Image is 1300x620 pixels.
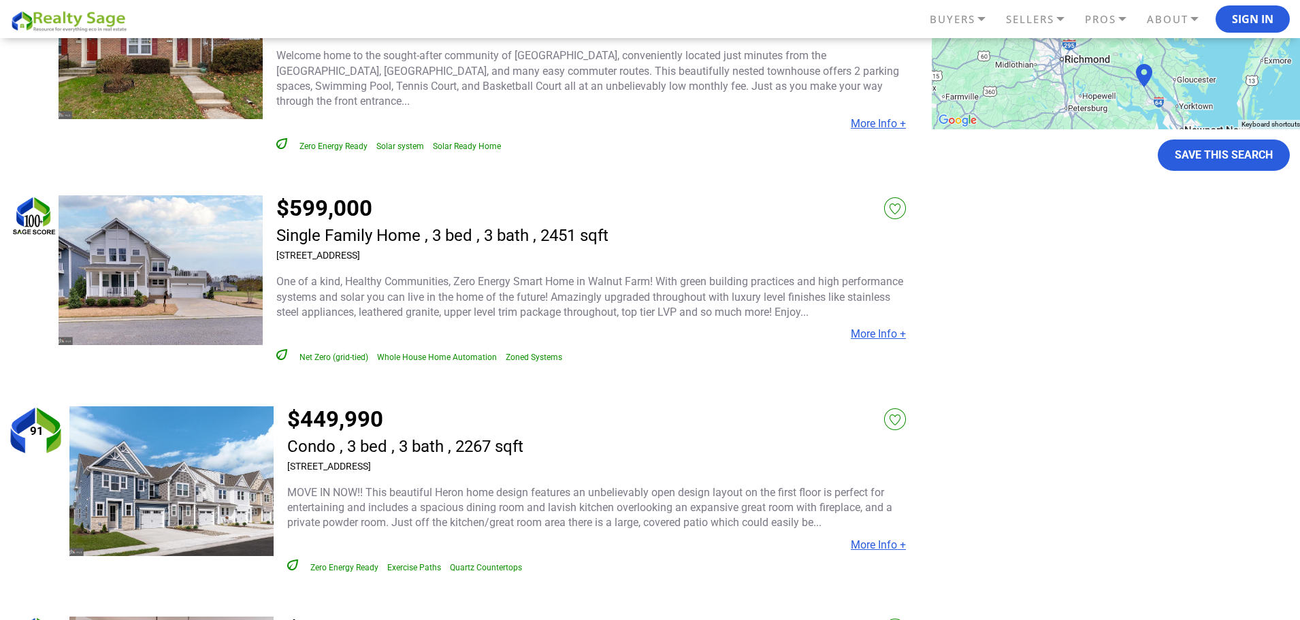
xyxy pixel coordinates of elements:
a: More Info + [851,327,906,340]
a: SELLERS [1003,7,1082,31]
span: Solar Ready Home [433,142,501,151]
span: Zero Energy Ready [310,563,378,572]
button: Sign In [1216,5,1290,33]
a: More Info + [851,538,906,551]
p: Welcome home to the sought-after community of [GEOGRAPHIC_DATA], conveniently located just minute... [276,48,906,110]
span: Quartz Countertops [450,563,522,572]
span: Zero Energy Ready [299,142,368,151]
a: $599,000 [276,195,372,221]
a: PROS [1082,7,1143,31]
a: ABOUT [1143,7,1216,31]
h2: Single Family Home , 3 bed , 3 bath , 2451 sqft [276,227,608,244]
span: Net Zero (grid-tied) [299,353,368,362]
a: More Info + [851,117,906,130]
h3: [STREET_ADDRESS] [287,461,523,472]
h3: [STREET_ADDRESS] [276,250,608,261]
h2: Condo , 3 bed , 3 bath , 2267 sqft [287,438,523,455]
span: Solar system [376,142,424,151]
button: Save This Search [1158,140,1290,171]
a: $449,990 [287,406,383,432]
span: Exercise Paths [387,563,441,572]
div: 91 [10,406,63,455]
img: REALTY SAGE [10,9,133,33]
p: One of a kind, Healthy Communities, Zero Energy Smart Home in Walnut Farm! With green building pr... [276,274,906,320]
img: Google [935,112,980,129]
a: BUYERS [926,7,1003,31]
a: Open this area in Google Maps (opens a new window) [935,112,980,129]
span: Zoned Systems [506,353,562,362]
p: MOVE IN NOW!! This beautiful Heron home design features an unbelievably open design layout on the... [287,485,906,531]
span: Whole House Home Automation [377,353,497,362]
button: Keyboard shortcuts [1241,120,1300,129]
